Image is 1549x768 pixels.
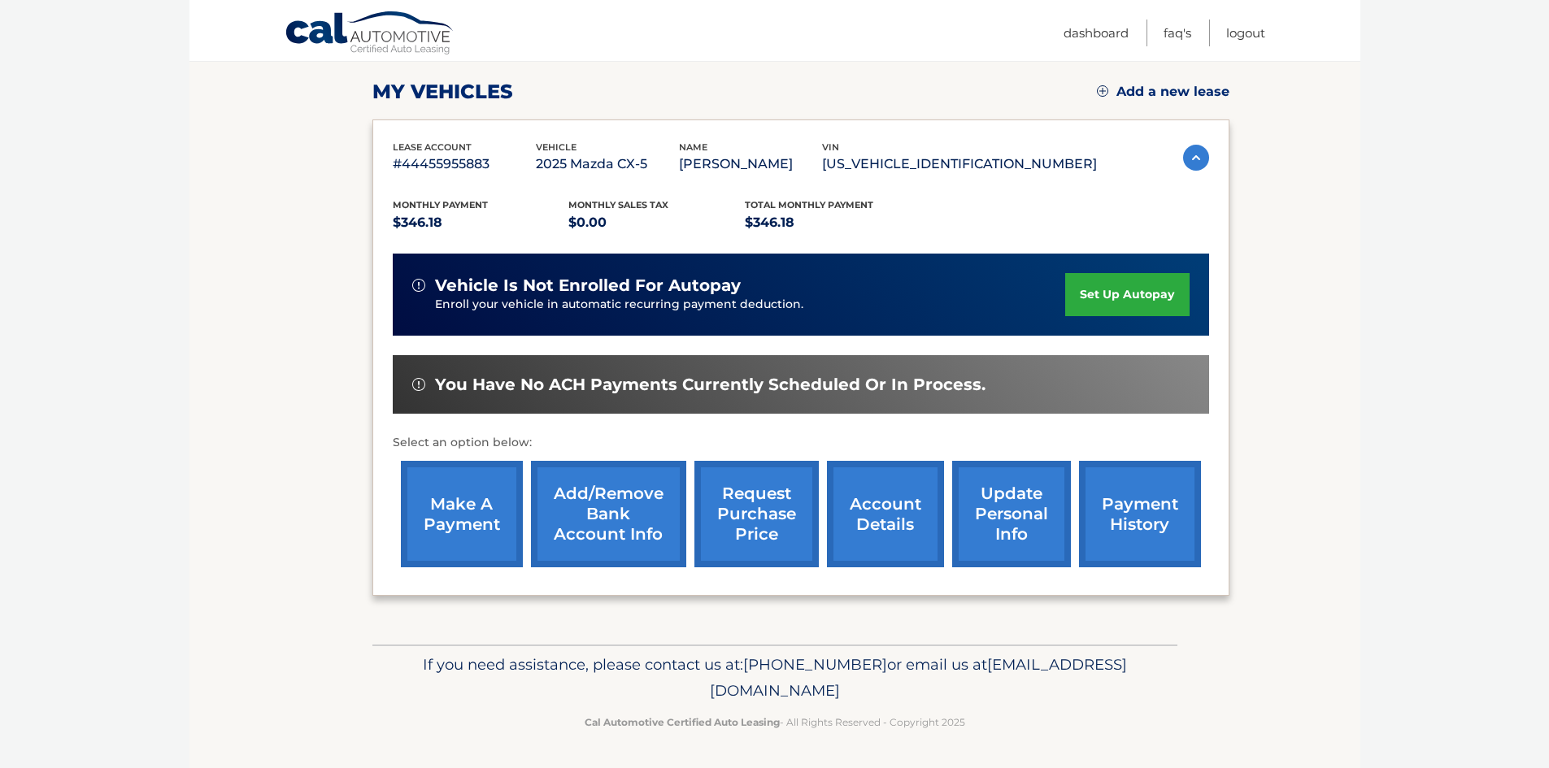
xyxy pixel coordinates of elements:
[1164,20,1191,46] a: FAQ's
[393,433,1209,453] p: Select an option below:
[1097,85,1108,97] img: add.svg
[745,211,921,234] p: $346.18
[393,153,536,176] p: #44455955883
[412,279,425,292] img: alert-white.svg
[1079,461,1201,567] a: payment history
[743,655,887,674] span: [PHONE_NUMBER]
[952,461,1071,567] a: update personal info
[435,296,1066,314] p: Enroll your vehicle in automatic recurring payment deduction.
[536,141,577,153] span: vehicle
[827,461,944,567] a: account details
[435,276,741,296] span: vehicle is not enrolled for autopay
[435,375,986,395] span: You have no ACH payments currently scheduled or in process.
[1065,273,1189,316] a: set up autopay
[1064,20,1129,46] a: Dashboard
[285,11,455,58] a: Cal Automotive
[710,655,1127,700] span: [EMAIL_ADDRESS][DOMAIN_NAME]
[401,461,523,567] a: make a payment
[536,153,679,176] p: 2025 Mazda CX-5
[531,461,686,567] a: Add/Remove bank account info
[694,461,819,567] a: request purchase price
[745,199,873,210] span: Total Monthly Payment
[822,141,839,153] span: vin
[822,153,1097,176] p: [US_VEHICLE_IDENTIFICATION_NUMBER]
[393,141,472,153] span: lease account
[412,378,425,391] img: alert-white.svg
[585,716,780,728] strong: Cal Automotive Certified Auto Leasing
[679,141,707,153] span: name
[383,714,1167,731] p: - All Rights Reserved - Copyright 2025
[568,199,668,210] span: Monthly sales Tax
[1226,20,1265,46] a: Logout
[1097,84,1229,100] a: Add a new lease
[383,652,1167,704] p: If you need assistance, please contact us at: or email us at
[568,211,745,234] p: $0.00
[393,211,569,234] p: $346.18
[1183,145,1209,171] img: accordion-active.svg
[393,199,488,210] span: Monthly Payment
[372,80,513,104] h2: my vehicles
[679,153,822,176] p: [PERSON_NAME]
